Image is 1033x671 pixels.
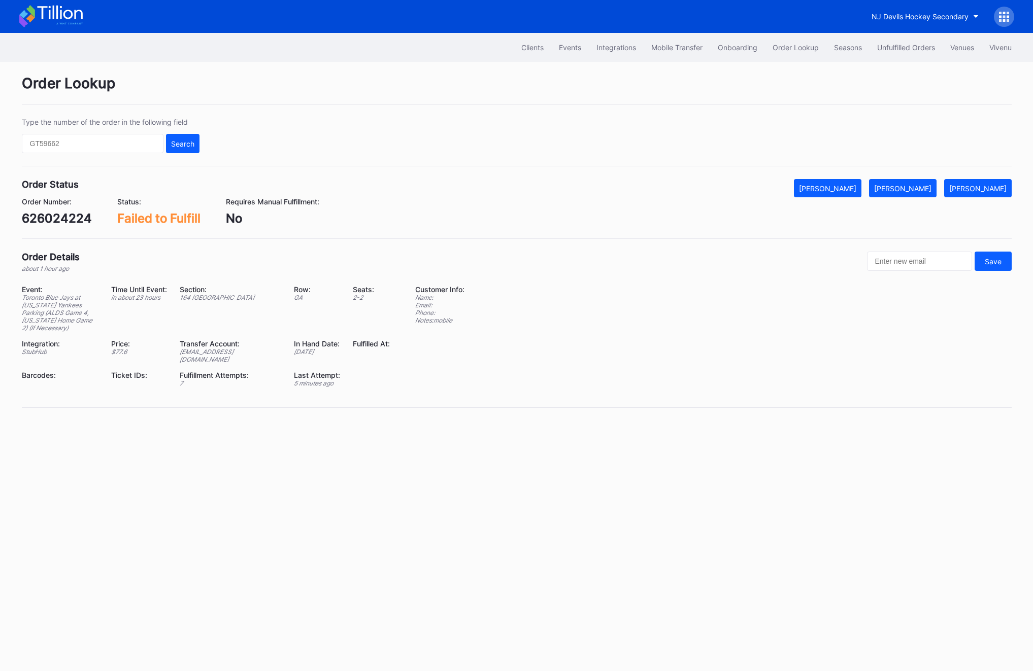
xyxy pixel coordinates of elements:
[415,301,464,309] div: Email:
[294,285,340,294] div: Row:
[22,339,99,348] div: Integration:
[596,43,636,52] div: Integrations
[949,184,1007,193] div: [PERSON_NAME]
[589,38,644,57] button: Integrations
[651,43,703,52] div: Mobile Transfer
[22,252,80,262] div: Order Details
[180,294,281,301] div: 164 [GEOGRAPHIC_DATA]
[353,294,390,301] div: 2 - 2
[117,197,201,206] div: Status:
[22,179,79,190] div: Order Status
[226,197,319,206] div: Requires Manual Fulfillment:
[864,7,986,26] button: NJ Devils Hockey Secondary
[22,294,99,332] div: Toronto Blue Jays at [US_STATE] Yankees Parking (ALDS Game 4, [US_STATE] Home Game 2) (If Necessary)
[551,38,589,57] button: Events
[117,211,201,226] div: Failed to Fulfill
[415,294,464,301] div: Name:
[111,294,167,301] div: in about 23 hours
[870,38,943,57] button: Unfulfilled Orders
[294,294,340,301] div: GA
[950,43,974,52] div: Venues
[22,75,1012,105] div: Order Lookup
[294,348,340,356] div: [DATE]
[975,252,1012,271] button: Save
[985,257,1002,266] div: Save
[22,348,99,356] div: StubHub
[799,184,856,193] div: [PERSON_NAME]
[180,348,281,363] div: [EMAIL_ADDRESS][DOMAIN_NAME]
[111,371,167,379] div: Ticket IDs:
[794,179,861,197] button: [PERSON_NAME]
[166,134,199,153] button: Search
[521,43,544,52] div: Clients
[773,43,819,52] div: Order Lookup
[943,38,982,57] button: Venues
[834,43,862,52] div: Seasons
[874,184,931,193] div: [PERSON_NAME]
[718,43,757,52] div: Onboarding
[22,134,163,153] input: GT59662
[111,339,167,348] div: Price:
[765,38,826,57] button: Order Lookup
[111,285,167,294] div: Time Until Event:
[944,179,1012,197] button: [PERSON_NAME]
[294,379,340,387] div: 5 minutes ago
[867,252,972,271] input: Enter new email
[644,38,710,57] button: Mobile Transfer
[514,38,551,57] button: Clients
[180,339,281,348] div: Transfer Account:
[22,371,99,379] div: Barcodes:
[415,309,464,316] div: Phone:
[353,285,390,294] div: Seats:
[22,265,80,272] div: about 1 hour ago
[989,43,1012,52] div: Vivenu
[559,43,581,52] div: Events
[415,316,464,324] div: Notes: mobile
[180,379,281,387] div: 7
[353,339,390,348] div: Fulfilled At:
[171,139,194,148] div: Search
[22,211,92,226] div: 626024224
[294,371,340,379] div: Last Attempt:
[415,285,464,294] div: Customer Info:
[180,285,281,294] div: Section:
[180,371,281,379] div: Fulfillment Attempts:
[869,179,937,197] button: [PERSON_NAME]
[111,348,167,356] div: $ 77.6
[710,38,765,57] button: Onboarding
[872,12,969,21] div: NJ Devils Hockey Secondary
[294,339,340,348] div: In Hand Date:
[226,211,319,226] div: No
[877,43,935,52] div: Unfulfilled Orders
[22,118,199,126] div: Type the number of the order in the following field
[22,285,99,294] div: Event:
[982,38,1019,57] button: Vivenu
[22,197,92,206] div: Order Number:
[826,38,870,57] button: Seasons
